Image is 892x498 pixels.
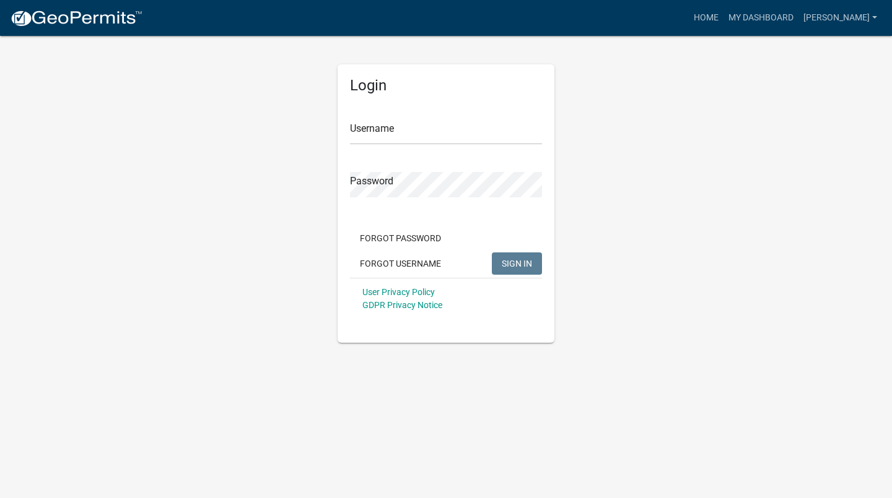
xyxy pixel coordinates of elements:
a: User Privacy Policy [362,287,435,297]
a: My Dashboard [724,6,798,30]
button: Forgot Password [350,227,451,249]
h5: Login [350,77,542,95]
a: GDPR Privacy Notice [362,300,442,310]
button: Forgot Username [350,252,451,275]
a: Home [689,6,724,30]
span: SIGN IN [502,258,532,268]
button: SIGN IN [492,252,542,275]
a: [PERSON_NAME] [798,6,882,30]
